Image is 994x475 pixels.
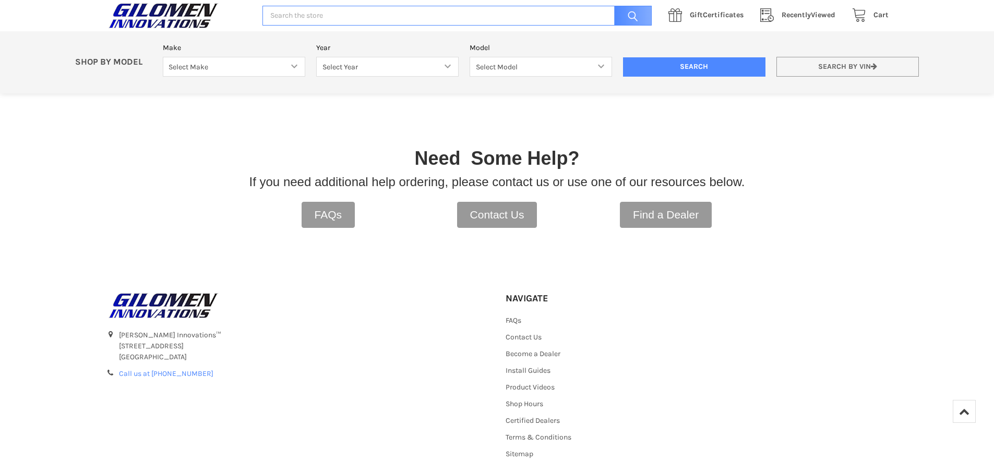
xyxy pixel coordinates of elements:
[302,202,355,228] a: FAQs
[506,416,560,425] a: Certified Dealers
[620,202,712,228] a: Find a Dealer
[506,449,533,458] a: Sitemap
[262,6,652,26] input: Search the store
[506,349,560,358] a: Become a Dealer
[755,9,846,22] a: RecentlyViewed
[119,369,213,378] a: Call us at [PHONE_NUMBER]
[623,57,765,77] input: Search
[106,3,221,29] img: GILOMEN INNOVATIONS
[609,6,652,26] input: Search
[506,399,543,408] a: Shop Hours
[873,10,889,19] span: Cart
[953,400,976,423] a: Top of Page
[457,202,537,228] a: Contact Us
[782,10,835,19] span: Viewed
[506,333,542,342] a: Contact Us
[690,10,744,19] span: Certificates
[163,42,305,53] label: Make
[506,433,571,442] a: Terms & Conditions
[106,293,221,319] img: GILOMEN INNOVATIONS
[106,293,489,319] a: GILOMEN INNOVATIONS
[663,9,755,22] a: GiftCertificates
[249,173,745,191] p: If you need additional help ordering, please contact us or use one of our resources below.
[414,144,579,173] p: Need Some Help?
[119,330,488,362] address: [PERSON_NAME] Innovations™ [STREET_ADDRESS] [GEOGRAPHIC_DATA]
[70,57,158,68] p: SHOP BY MODEL
[506,366,550,375] a: Install Guides
[776,57,919,77] a: Search by VIN
[106,3,252,29] a: GILOMEN INNOVATIONS
[316,42,459,53] label: Year
[470,42,612,53] label: Model
[690,10,703,19] span: Gift
[506,316,521,325] a: FAQs
[506,383,555,392] a: Product Videos
[506,293,622,305] h5: Navigate
[846,9,889,22] a: Cart
[782,10,811,19] span: Recently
